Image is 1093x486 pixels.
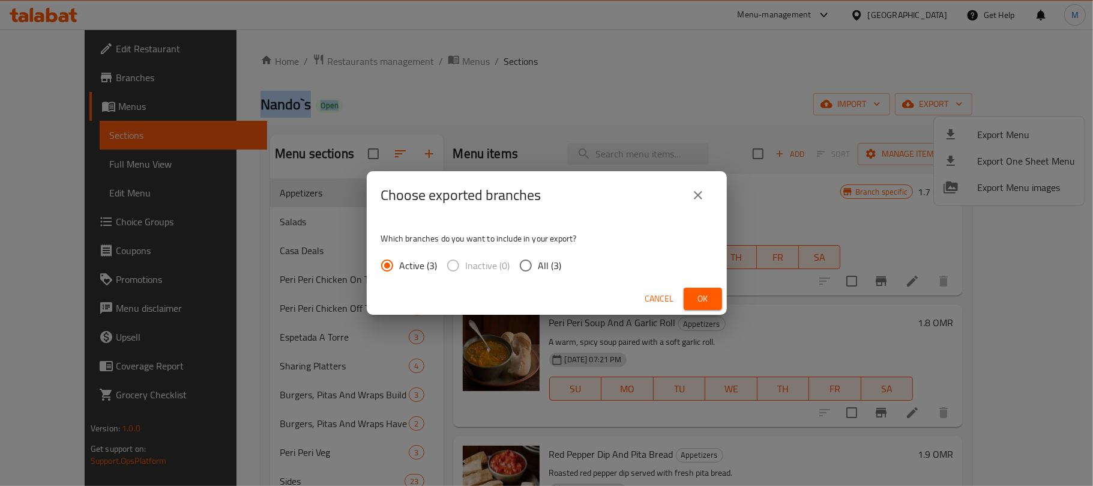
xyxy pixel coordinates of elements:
[466,258,510,273] span: Inactive (0)
[400,258,438,273] span: Active (3)
[684,288,722,310] button: Ok
[645,291,674,306] span: Cancel
[684,181,712,210] button: close
[640,288,679,310] button: Cancel
[381,232,712,245] p: Which branches do you want to include in your export?
[381,186,541,205] h2: Choose exported branches
[693,291,712,306] span: Ok
[538,258,562,273] span: All (3)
